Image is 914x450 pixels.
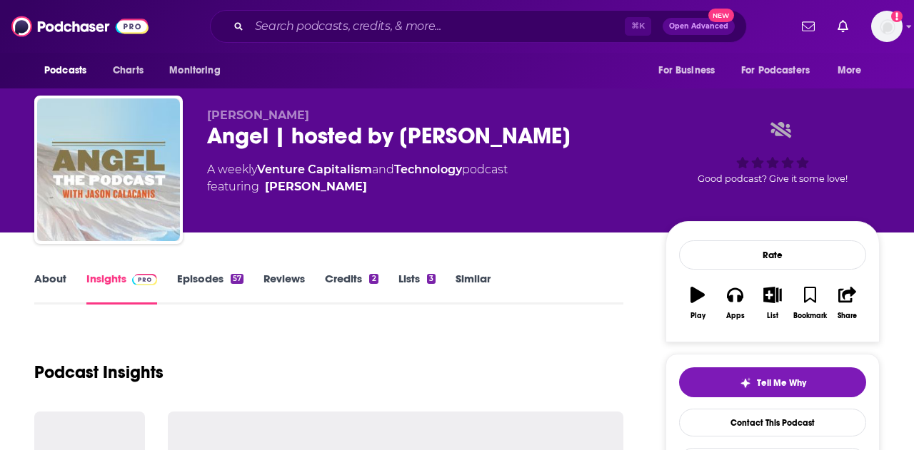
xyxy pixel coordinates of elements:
[104,57,152,84] a: Charts
[666,108,880,197] div: Good podcast? Give it some love!
[34,362,164,383] h1: Podcast Insights
[86,272,157,305] a: InsightsPodchaser Pro
[394,163,462,176] a: Technology
[679,240,866,270] div: Rate
[372,163,394,176] span: and
[369,274,378,284] div: 2
[11,13,149,40] img: Podchaser - Follow, Share and Rate Podcasts
[726,312,745,320] div: Apps
[679,367,866,397] button: tell me why sparkleTell Me Why
[34,57,105,84] button: open menu
[669,23,728,30] span: Open Advanced
[679,409,866,436] a: Contact This Podcast
[838,312,857,320] div: Share
[427,274,436,284] div: 3
[871,11,903,42] span: Logged in as amandalamPR
[716,277,753,329] button: Apps
[796,14,820,39] a: Show notifications dropdown
[828,57,880,84] button: open menu
[207,161,508,195] div: A weekly podcast
[265,178,367,195] a: [PERSON_NAME]
[740,377,751,389] img: tell me why sparkle
[832,14,854,39] a: Show notifications dropdown
[249,15,625,38] input: Search podcasts, credits, & more...
[793,312,827,320] div: Bookmark
[159,57,238,84] button: open menu
[698,173,848,184] span: Good podcast? Give it some love!
[113,61,144,81] span: Charts
[871,11,903,42] img: User Profile
[257,163,372,176] a: Venture Capitalism
[231,274,243,284] div: 57
[325,272,378,305] a: Credits2
[757,377,806,389] span: Tell Me Why
[663,18,735,35] button: Open AdvancedNew
[177,272,243,305] a: Episodes57
[741,61,810,81] span: For Podcasters
[44,61,86,81] span: Podcasts
[871,11,903,42] button: Show profile menu
[169,61,220,81] span: Monitoring
[679,277,716,329] button: Play
[658,61,715,81] span: For Business
[708,9,734,22] span: New
[34,272,66,305] a: About
[132,274,157,285] img: Podchaser Pro
[207,108,309,122] span: [PERSON_NAME]
[648,57,733,84] button: open menu
[754,277,791,329] button: List
[456,272,491,305] a: Similar
[37,98,180,241] img: Angel | hosted by Jason Calacanis
[838,61,862,81] span: More
[207,178,508,195] span: featuring
[791,277,828,329] button: Bookmark
[625,17,651,36] span: ⌘ K
[891,11,903,22] svg: Add a profile image
[829,277,866,329] button: Share
[210,10,747,43] div: Search podcasts, credits, & more...
[690,312,705,320] div: Play
[767,312,778,320] div: List
[398,272,436,305] a: Lists3
[263,272,305,305] a: Reviews
[732,57,830,84] button: open menu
